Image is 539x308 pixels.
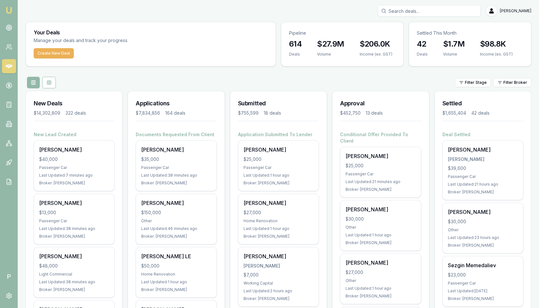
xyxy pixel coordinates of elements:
div: Volume [443,52,465,57]
div: $7,834,856 [136,110,160,116]
div: $50,000 [141,263,211,269]
button: Create New Deal [34,48,74,58]
div: Last Updated: 21 hours ago [448,182,518,187]
div: $30,000 [448,218,518,225]
div: Home Renovation [244,218,313,224]
div: Income (ex. GST) [360,52,392,57]
h4: Documents Requested From Client [136,131,217,138]
div: Broker: [PERSON_NAME] [141,180,211,186]
div: [PERSON_NAME] [141,146,211,154]
h3: $1.7M [443,39,465,49]
div: Light Commercial [39,272,109,277]
div: $25,000 [244,156,313,163]
p: Pipeline [289,30,396,36]
div: [PERSON_NAME] [39,199,109,207]
div: Passenger Car [244,165,313,170]
div: $23,000 [448,272,518,278]
div: Passenger Car [448,281,518,286]
div: Other [448,227,518,233]
div: Last Updated: 21 minutes ago [346,179,415,184]
div: Broker: [PERSON_NAME] [141,234,211,239]
input: Search deals [378,5,481,17]
div: [PERSON_NAME] [346,206,415,213]
div: Last Updated: 7 minutes ago [39,173,109,178]
div: $35,000 [141,156,211,163]
div: Other [141,218,211,224]
div: 13 deals [366,110,383,116]
h3: 42 [417,39,428,49]
h3: Applications [136,99,217,108]
div: Broker: [PERSON_NAME] [244,296,313,301]
div: $755,599 [238,110,259,116]
div: Passenger Car [346,172,415,177]
div: Other [346,278,415,283]
div: Passenger Car [39,218,109,224]
div: Broker: [PERSON_NAME] [448,296,518,301]
div: Home Renovation [141,272,211,277]
div: Broker: [PERSON_NAME] [141,287,211,292]
div: Broker: [PERSON_NAME] [346,294,415,299]
div: Passenger Car [448,174,518,179]
h3: $98.8K [480,39,513,49]
h4: Conditional Offer Provided To Client [340,131,421,144]
div: $48,000 [39,263,109,269]
h4: Application Submitted To Lender [238,131,319,138]
div: Other [346,225,415,230]
h3: Settled [442,99,523,108]
div: [PERSON_NAME] [346,152,415,160]
div: 18 deals [264,110,281,116]
div: 322 deals [65,110,86,116]
div: $150,000 [141,209,211,216]
div: Last Updated: 1 hour ago [141,279,211,285]
h3: Submitted [238,99,319,108]
div: $7,000 [244,272,313,278]
div: [PERSON_NAME] LE [141,252,211,260]
div: $25,000 [346,163,415,169]
div: [PERSON_NAME] [39,146,109,154]
div: 42 deals [471,110,490,116]
div: Broker: [PERSON_NAME] [346,187,415,192]
div: Last Updated: 23 hours ago [448,235,518,240]
div: Broker: [PERSON_NAME] [244,180,313,186]
h3: $27.9M [317,39,344,49]
p: Manage your deals and track your progress. [34,37,198,44]
div: [PERSON_NAME] [141,199,211,207]
div: Broker: [PERSON_NAME] [244,234,313,239]
span: Filter Stage [465,80,487,85]
span: Filter Broker [503,80,527,85]
div: Last Updated: [DATE] [448,288,518,294]
div: Sezgin Memedaliev [448,261,518,269]
div: [PERSON_NAME] [244,199,313,207]
div: [PERSON_NAME] [244,252,313,260]
button: Filter Broker [493,78,531,87]
div: Last Updated: 1 hour ago [346,233,415,238]
div: Broker: [PERSON_NAME] [39,287,109,292]
div: Last Updated: 46 minutes ago [141,226,211,231]
p: Settled This Month [417,30,523,36]
div: $27,000 [244,209,313,216]
div: $40,000 [39,156,109,163]
div: Passenger Car [39,165,109,170]
div: Last Updated: 2 hours ago [244,288,313,294]
div: Broker: [PERSON_NAME] [39,234,109,239]
div: Broker: [PERSON_NAME] [448,189,518,195]
div: Last Updated: 38 minutes ago [141,173,211,178]
button: Filter Stage [455,78,491,87]
div: Working Capital [244,281,313,286]
div: Passenger Car [141,165,211,170]
div: $452,750 [340,110,361,116]
div: 164 deals [165,110,185,116]
h3: New Deals [34,99,115,108]
div: $27,000 [346,269,415,276]
h4: New Lead Created [34,131,115,138]
div: [PERSON_NAME] [244,263,313,269]
div: Deals [289,52,302,57]
div: $39,600 [448,165,518,172]
div: Last Updated: 38 minutes ago [39,226,109,231]
div: [PERSON_NAME] [244,146,313,154]
div: [PERSON_NAME] [448,208,518,216]
div: [PERSON_NAME] [448,156,518,163]
h3: 614 [289,39,302,49]
div: Broker: [PERSON_NAME] [448,243,518,248]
